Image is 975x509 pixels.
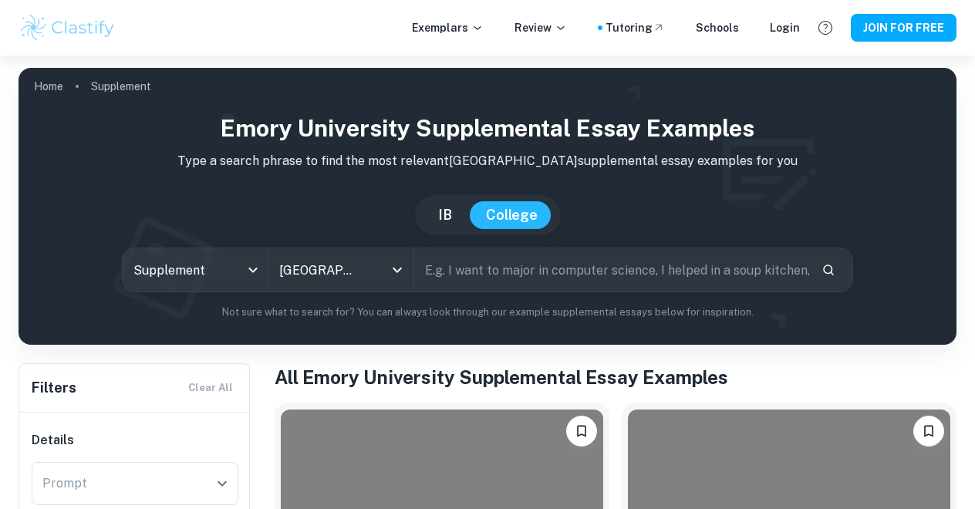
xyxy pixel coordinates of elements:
p: Not sure what to search for? You can always look through our example supplemental essays below fo... [31,305,944,320]
p: Supplement [91,78,151,95]
button: College [471,201,553,229]
p: Type a search phrase to find the most relevant [GEOGRAPHIC_DATA] supplemental essay examples for you [31,152,944,170]
button: Open [211,473,233,494]
input: E.g. I want to major in computer science, I helped in a soup kitchen, I want to join the debate t... [414,248,808,292]
div: Supplement [123,248,268,292]
p: Exemplars [412,19,484,36]
button: JOIN FOR FREE [851,14,956,42]
h6: Filters [32,377,76,399]
h6: Details [32,431,238,450]
button: Please log in to bookmark exemplars [566,416,597,447]
h1: Emory University Supplemental Essay Examples [31,111,944,146]
button: Search [815,257,842,283]
h1: All Emory University Supplemental Essay Examples [275,363,956,391]
img: profile cover [19,68,956,345]
button: Help and Feedback [812,15,838,41]
button: IB [423,201,467,229]
a: Login [770,19,800,36]
a: Schools [696,19,739,36]
button: Open [386,259,408,281]
button: Please log in to bookmark exemplars [913,416,944,447]
p: Review [514,19,567,36]
a: Home [34,76,63,97]
img: Clastify logo [19,12,116,43]
a: Tutoring [606,19,665,36]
